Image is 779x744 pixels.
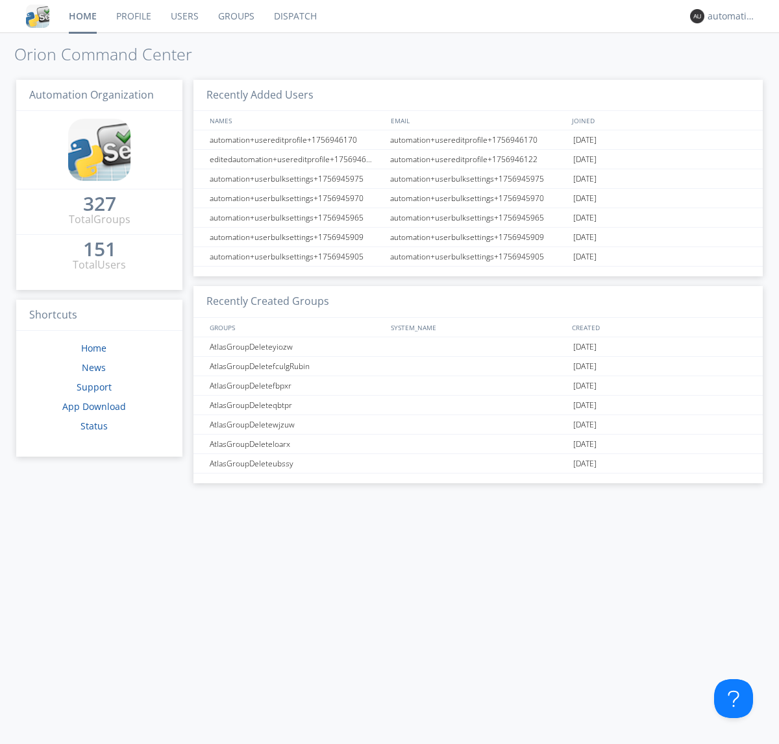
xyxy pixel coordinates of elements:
a: automation+userbulksettings+1756945965automation+userbulksettings+1756945965[DATE] [193,208,763,228]
div: automation+userbulksettings+1756945970 [206,189,386,208]
div: NAMES [206,111,384,130]
a: AtlasGroupDeletefculgRubin[DATE] [193,357,763,376]
span: [DATE] [573,454,597,474]
a: AtlasGroupDeleteqbtpr[DATE] [193,396,763,415]
span: [DATE] [573,376,597,396]
div: editedautomation+usereditprofile+1756946122 [206,150,386,169]
a: automation+userbulksettings+1756945970automation+userbulksettings+1756945970[DATE] [193,189,763,208]
h3: Recently Added Users [193,80,763,112]
div: automation+userbulksettings+1756945975 [206,169,386,188]
img: 373638.png [690,9,704,23]
div: GROUPS [206,318,384,337]
a: AtlasGroupDeletewjzuw[DATE] [193,415,763,435]
span: [DATE] [573,415,597,435]
div: Total Users [73,258,126,272]
a: 327 [83,197,116,212]
a: Status [80,420,108,432]
span: [DATE] [573,130,597,150]
div: automation+userbulksettings+1756945965 [206,208,386,227]
span: Automation Organization [29,88,154,102]
a: automation+usereditprofile+1756946170automation+usereditprofile+1756946170[DATE] [193,130,763,150]
div: CREATED [569,318,750,337]
div: AtlasGroupDeletewjzuw [206,415,386,434]
div: 327 [83,197,116,210]
div: AtlasGroupDeleteyiozw [206,337,386,356]
img: cddb5a64eb264b2086981ab96f4c1ba7 [68,119,130,181]
div: automation+usereditprofile+1756946170 [387,130,570,149]
div: 151 [83,243,116,256]
div: automation+userbulksettings+1756945970 [387,189,570,208]
a: Support [77,381,112,393]
span: [DATE] [573,150,597,169]
div: automation+userbulksettings+1756945909 [206,228,386,246]
a: App Download [62,400,126,413]
a: 151 [83,243,116,258]
div: Total Groups [69,212,130,227]
a: editedautomation+usereditprofile+1756946122automation+usereditprofile+1756946122[DATE] [193,150,763,169]
div: automation+userbulksettings+1756945905 [387,247,570,266]
div: automation+usereditprofile+1756946170 [206,130,386,149]
div: AtlasGroupDeletefculgRubin [206,357,386,376]
h3: Recently Created Groups [193,286,763,318]
a: Home [81,342,106,354]
div: AtlasGroupDeletefbpxr [206,376,386,395]
div: automation+userbulksettings+1756945975 [387,169,570,188]
div: EMAIL [388,111,569,130]
div: automation+atlas0022 [708,10,756,23]
span: [DATE] [573,208,597,228]
span: [DATE] [573,247,597,267]
div: SYSTEM_NAME [388,318,569,337]
span: [DATE] [573,169,597,189]
h3: Shortcuts [16,300,182,331]
div: automation+userbulksettings+1756945905 [206,247,386,266]
span: [DATE] [573,357,597,376]
div: automation+userbulksettings+1756945909 [387,228,570,246]
a: automation+userbulksettings+1756945905automation+userbulksettings+1756945905[DATE] [193,247,763,267]
div: AtlasGroupDeleteqbtpr [206,396,386,414]
span: [DATE] [573,189,597,208]
span: [DATE] [573,228,597,247]
a: automation+userbulksettings+1756945975automation+userbulksettings+1756945975[DATE] [193,169,763,189]
a: AtlasGroupDeleteubssy[DATE] [193,454,763,474]
iframe: Toggle Customer Support [714,679,753,718]
div: automation+usereditprofile+1756946122 [387,150,570,169]
a: News [82,361,106,374]
a: AtlasGroupDeleteloarx[DATE] [193,435,763,454]
img: cddb5a64eb264b2086981ab96f4c1ba7 [26,5,49,28]
span: [DATE] [573,337,597,357]
a: AtlasGroupDeleteyiozw[DATE] [193,337,763,357]
div: JOINED [569,111,750,130]
div: AtlasGroupDeleteubssy [206,454,386,473]
span: [DATE] [573,435,597,454]
div: AtlasGroupDeleteloarx [206,435,386,453]
div: automation+userbulksettings+1756945965 [387,208,570,227]
a: automation+userbulksettings+1756945909automation+userbulksettings+1756945909[DATE] [193,228,763,247]
a: AtlasGroupDeletefbpxr[DATE] [193,376,763,396]
span: [DATE] [573,396,597,415]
